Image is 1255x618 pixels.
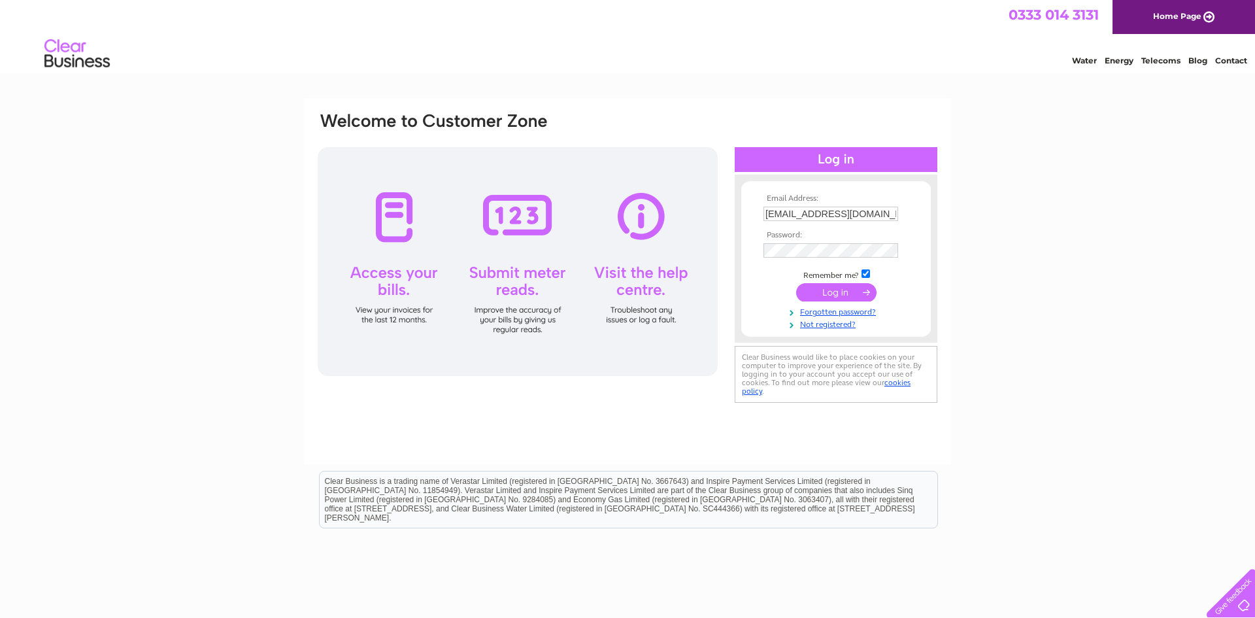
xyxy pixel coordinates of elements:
[44,34,110,74] img: logo.png
[1215,56,1247,65] a: Contact
[320,7,937,63] div: Clear Business is a trading name of Verastar Limited (registered in [GEOGRAPHIC_DATA] No. 3667643...
[763,317,912,330] a: Not registered?
[1141,56,1180,65] a: Telecoms
[1105,56,1133,65] a: Energy
[760,231,912,240] th: Password:
[796,283,877,301] input: Submit
[735,346,937,403] div: Clear Business would like to place cookies on your computer to improve your experience of the sit...
[1009,7,1099,23] a: 0333 014 3131
[1072,56,1097,65] a: Water
[742,378,911,396] a: cookies policy
[763,305,912,317] a: Forgotten password?
[1188,56,1207,65] a: Blog
[760,267,912,281] td: Remember me?
[760,194,912,203] th: Email Address:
